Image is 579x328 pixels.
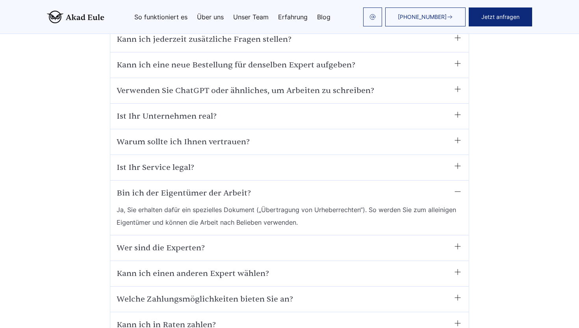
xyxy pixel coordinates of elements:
[117,136,462,148] summary: Warum sollte ich Ihnen vertrauen?
[369,14,376,20] img: email
[47,11,104,23] img: logo
[317,14,330,20] a: Blog
[117,242,462,254] summary: Wer sind die Experten?
[385,7,466,26] a: [PHONE_NUMBER]
[117,59,462,71] summary: Kann ich eine neue Bestellung für denselben Expert aufgeben?
[233,14,269,20] a: Unser Team
[117,293,462,306] summary: Welche Zahlungsmöglichkeiten bieten Sie an?
[398,14,447,20] span: [PHONE_NUMBER]
[117,187,462,199] summary: Bin ich der Eigentümer der Arbeit?
[117,161,462,174] summary: Ist Ihr Service legal?
[117,33,462,46] summary: Kann ich jederzeit zusätzliche Fragen stellen?
[117,267,462,280] summary: Kann ich einen anderen Expert wählen?
[469,7,532,26] button: Jetzt anfragen
[117,84,462,97] summary: Verwenden Sie ChatGPT oder ähnliches, um Arbeiten zu schreiben?
[134,14,187,20] a: So funktioniert es
[117,203,462,229] span: Ja, Sie erhalten dafür ein spezielles Dokument („Übertragung von Urheberrechten“). So werden Sie ...
[197,14,224,20] a: Über uns
[117,110,462,123] summary: Ist Ihr Unternehmen real?
[278,14,308,20] a: Erfahrung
